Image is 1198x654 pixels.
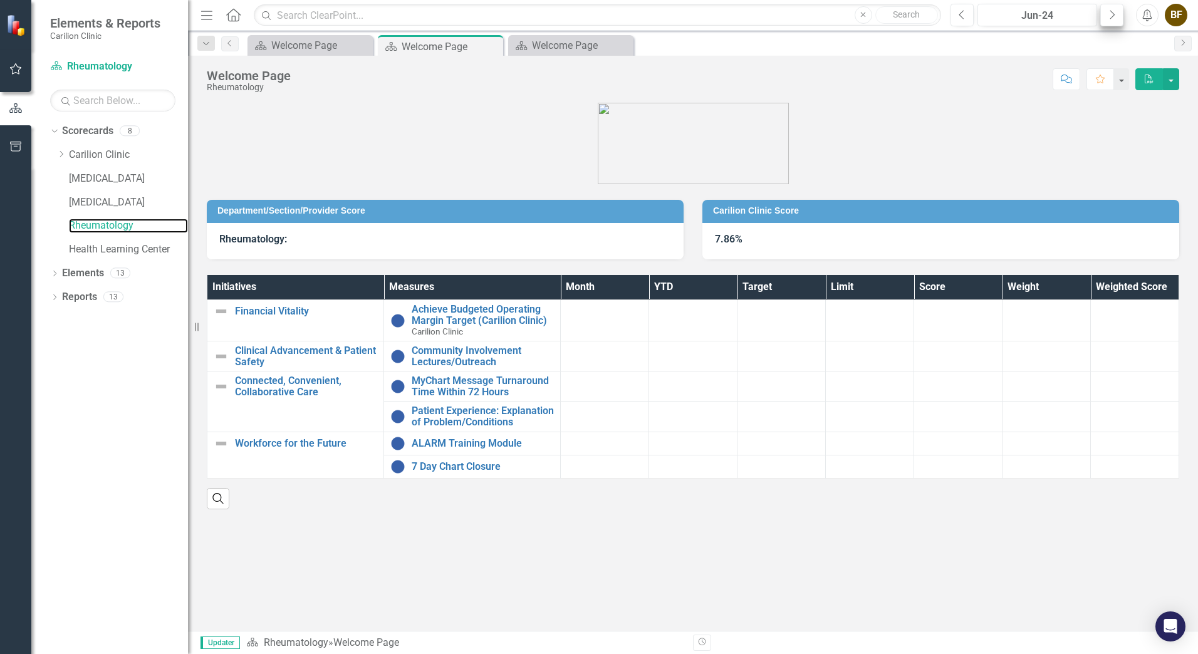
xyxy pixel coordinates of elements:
[875,6,938,24] button: Search
[207,69,291,83] div: Welcome Page
[50,31,160,41] small: Carilion Clinic
[532,38,630,53] div: Welcome Page
[235,438,377,449] a: Workforce for the Future
[207,300,384,341] td: Double-Click to Edit Right Click for Context Menu
[110,268,130,279] div: 13
[120,126,140,137] div: 8
[69,242,188,257] a: Health Learning Center
[390,313,405,328] img: No Information
[246,636,684,650] div: »
[214,379,229,394] img: Not Defined
[893,9,920,19] span: Search
[390,459,405,474] img: No Information
[217,206,677,215] h3: Department/Section/Provider Score
[390,379,405,394] img: No Information
[235,306,377,317] a: Financial Vitality
[598,103,789,184] img: carilion%20clinic%20logo%202.0.png
[207,83,291,92] div: Rheumatology
[201,636,240,649] span: Updater
[390,409,405,424] img: No Information
[384,300,561,341] td: Double-Click to Edit Right Click for Context Menu
[69,219,188,233] a: Rheumatology
[412,326,463,336] span: Carilion Clinic
[62,124,113,138] a: Scorecards
[207,432,384,478] td: Double-Click to Edit Right Click for Context Menu
[251,38,370,53] a: Welcome Page
[713,206,1173,215] h3: Carilion Clinic Score
[69,195,188,210] a: [MEDICAL_DATA]
[219,233,287,245] strong: Rheumatology:
[207,371,384,432] td: Double-Click to Edit Right Click for Context Menu
[207,341,384,371] td: Double-Click to Edit Right Click for Context Menu
[214,436,229,451] img: Not Defined
[50,60,175,74] a: Rheumatology
[402,39,500,54] div: Welcome Page
[390,436,405,451] img: No Information
[977,4,1097,26] button: Jun-24
[271,38,370,53] div: Welcome Page
[384,341,561,371] td: Double-Click to Edit Right Click for Context Menu
[384,455,561,478] td: Double-Click to Edit Right Click for Context Menu
[412,405,554,427] a: Patient Experience: Explanation of Problem/Conditions
[50,90,175,112] input: Search Below...
[715,233,742,245] strong: 7.86%
[235,345,377,367] a: Clinical Advancement & Patient Safety
[254,4,941,26] input: Search ClearPoint...
[264,636,328,648] a: Rheumatology
[333,636,399,648] div: Welcome Page
[6,14,28,36] img: ClearPoint Strategy
[69,172,188,186] a: [MEDICAL_DATA]
[103,292,123,303] div: 13
[412,345,554,367] a: Community Involvement Lectures/Outreach
[62,266,104,281] a: Elements
[235,375,377,397] a: Connected, Convenient, Collaborative Care
[511,38,630,53] a: Welcome Page
[412,304,554,326] a: Achieve Budgeted Operating Margin Target (Carilion Clinic)
[69,148,188,162] a: Carilion Clinic
[384,432,561,455] td: Double-Click to Edit Right Click for Context Menu
[1165,4,1187,26] button: BF
[412,461,554,472] a: 7 Day Chart Closure
[1155,611,1185,641] div: Open Intercom Messenger
[214,304,229,319] img: Not Defined
[50,16,160,31] span: Elements & Reports
[214,349,229,364] img: Not Defined
[390,349,405,364] img: No Information
[982,8,1093,23] div: Jun-24
[412,375,554,397] a: MyChart Message Turnaround Time Within 72 Hours
[384,402,561,432] td: Double-Click to Edit Right Click for Context Menu
[412,438,554,449] a: ALARM Training Module
[62,290,97,304] a: Reports
[384,371,561,402] td: Double-Click to Edit Right Click for Context Menu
